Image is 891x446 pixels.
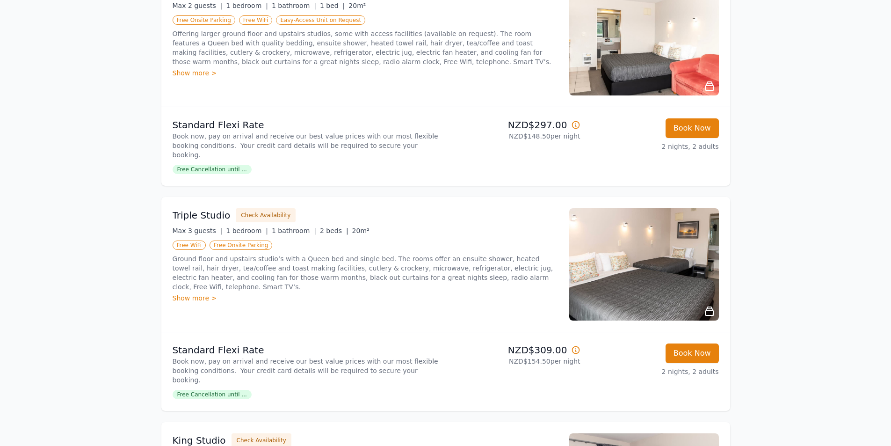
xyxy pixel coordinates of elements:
[173,293,558,303] div: Show more >
[276,15,365,25] span: Easy-Access Unit on Request
[226,227,268,234] span: 1 bedroom |
[239,15,273,25] span: Free WiFi
[173,2,223,9] span: Max 2 guests |
[352,227,369,234] span: 20m²
[173,390,252,399] span: Free Cancellation until ...
[173,344,442,357] p: Standard Flexi Rate
[173,357,442,385] p: Book now, pay on arrival and receive our best value prices with our most flexible booking conditi...
[666,344,719,363] button: Book Now
[173,254,558,292] p: Ground floor and upstairs studio’s with a Queen bed and single bed. The rooms offer an ensuite sh...
[588,142,719,151] p: 2 nights, 2 adults
[173,118,442,132] p: Standard Flexi Rate
[272,227,316,234] span: 1 bathroom |
[449,132,580,141] p: NZD$148.50 per night
[236,208,296,222] button: Check Availability
[226,2,268,9] span: 1 bedroom |
[449,357,580,366] p: NZD$154.50 per night
[320,2,345,9] span: 1 bed |
[173,68,558,78] div: Show more >
[173,132,442,160] p: Book now, pay on arrival and receive our best value prices with our most flexible booking conditi...
[173,227,223,234] span: Max 3 guests |
[348,2,366,9] span: 20m²
[320,227,348,234] span: 2 beds |
[173,29,558,66] p: Offering larger ground floor and upstairs studios, some with access facilities (available on requ...
[173,241,206,250] span: Free WiFi
[272,2,316,9] span: 1 bathroom |
[449,118,580,132] p: NZD$297.00
[588,367,719,376] p: 2 nights, 2 adults
[173,15,235,25] span: Free Onsite Parking
[666,118,719,138] button: Book Now
[210,241,272,250] span: Free Onsite Parking
[173,209,231,222] h3: Triple Studio
[449,344,580,357] p: NZD$309.00
[173,165,252,174] span: Free Cancellation until ...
